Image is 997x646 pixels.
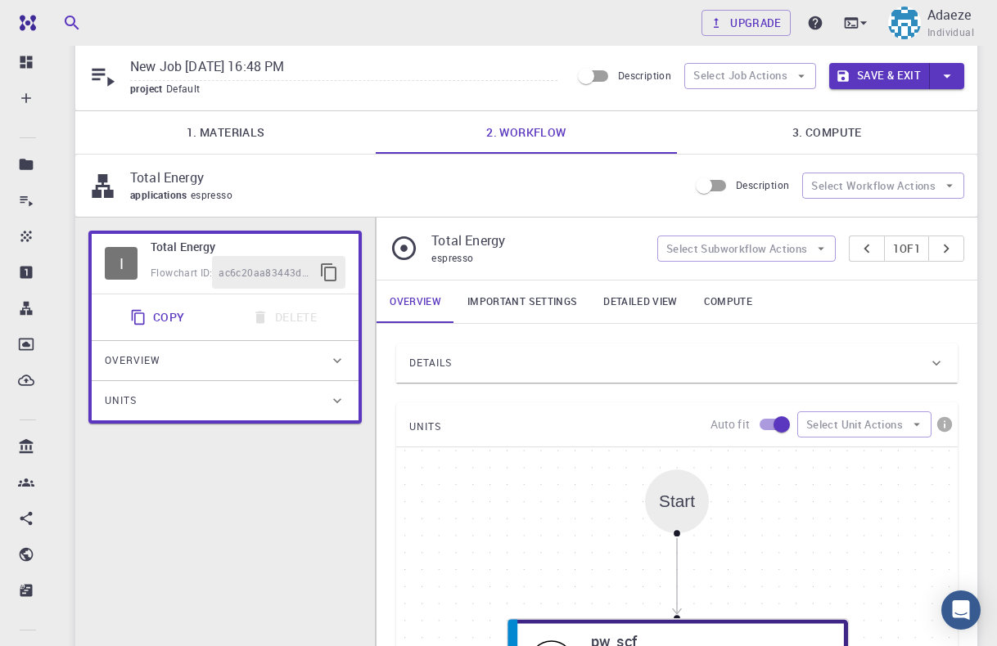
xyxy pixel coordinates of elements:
span: UNITS [409,414,441,440]
span: project [130,82,166,95]
span: Support [34,11,93,26]
button: Select Workflow Actions [802,173,964,199]
div: Open Intercom Messenger [941,590,981,630]
button: Save & Exit [829,63,930,89]
span: Individual [927,25,974,41]
span: applications [130,188,191,201]
a: Overview [377,280,454,323]
div: Overview [92,341,359,380]
span: espresso [431,251,473,264]
span: Overview [105,348,160,374]
span: Flowchart ID: [151,266,212,279]
a: 1. Materials [75,111,376,154]
h6: Total Energy [151,238,345,256]
a: Important settings [454,280,590,323]
a: 3. Compute [677,111,977,154]
button: Select Job Actions [684,63,816,89]
span: Units [105,388,137,414]
span: Description [618,69,671,82]
img: logo [13,15,36,31]
button: Copy [120,301,198,334]
button: Select Subworkflow Actions [657,236,837,262]
span: espresso [191,188,239,201]
div: Start [645,469,709,533]
p: Adaeze [927,5,971,25]
img: Adaeze [888,7,921,39]
p: Total Energy [130,168,675,187]
p: Total Energy [431,231,643,250]
span: Idle [105,247,138,280]
button: Select Unit Actions [797,411,932,437]
p: Auto fit [711,416,750,433]
a: Upgrade [702,10,791,36]
a: Detailed view [590,280,690,323]
div: pager [849,236,964,262]
button: info [932,411,958,437]
a: 2. Workflow [376,111,676,154]
div: Start [659,491,695,510]
span: Details [409,350,452,376]
a: Compute [691,280,765,323]
span: Default [166,82,207,95]
span: Description [736,178,789,191]
div: Units [92,381,359,420]
div: Details [396,343,958,383]
span: ac6c20aa83443d4289cd80a2 [219,265,313,281]
button: 1of1 [884,236,929,262]
div: I [105,247,138,280]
